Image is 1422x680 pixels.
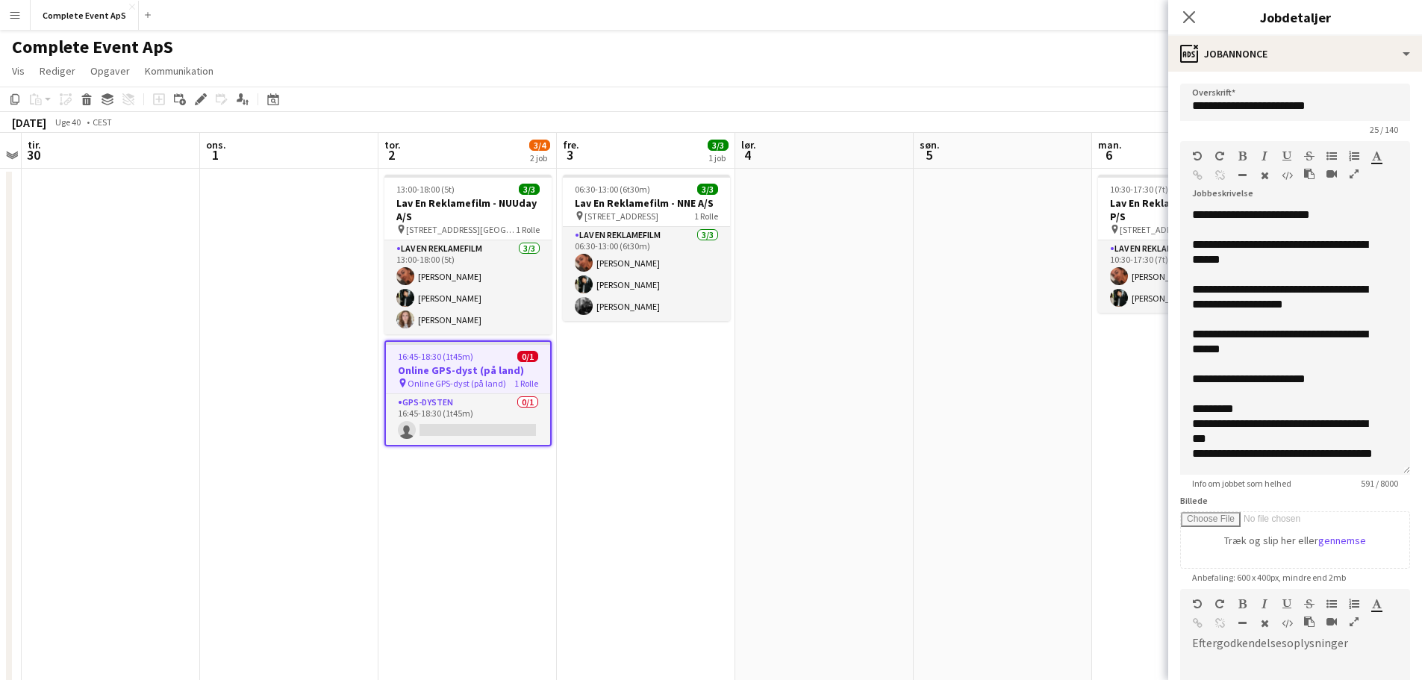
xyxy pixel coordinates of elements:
[1180,478,1303,489] span: Info om jobbet som helhed
[12,64,25,78] span: Vis
[694,210,718,222] span: 1 Rolle
[1237,150,1247,162] button: Fed
[1098,175,1265,313] app-job-card: 10:30-17:30 (7t)2/2Lav En Reklamefilm - Fibia P/S [STREET_ADDRESS]1 RolleLav En Reklamefilm2/210:...
[384,340,552,446] app-job-card: 16:45-18:30 (1t45m)0/1Online GPS-dyst (på land) Online GPS-dyst (på land)1 RolleGPS-dysten0/116:4...
[1259,150,1270,162] button: Kursiv
[519,184,540,195] span: 3/3
[406,224,516,235] span: [STREET_ADDRESS][GEOGRAPHIC_DATA]
[382,146,401,163] span: 2
[563,138,579,152] span: fre.
[398,351,473,362] span: 16:45-18:30 (1t45m)
[6,61,31,81] a: Vis
[386,394,550,445] app-card-role: GPS-dysten0/116:45-18:30 (1t45m)
[563,175,730,321] app-job-card: 06:30-13:00 (6t30m)3/3Lav En Reklamefilm - NNE A/S [STREET_ADDRESS]1 RolleLav En Reklamefilm3/306...
[1349,168,1359,180] button: Fuld skærm
[1358,124,1410,135] span: 25 / 140
[1168,36,1422,72] div: Jobannonce
[1326,168,1337,180] button: Indsæt video
[1120,224,1194,235] span: [STREET_ADDRESS]
[1098,240,1265,313] app-card-role: Lav En Reklamefilm2/210:30-17:30 (7t)[PERSON_NAME][PERSON_NAME]
[384,240,552,334] app-card-role: Lav En Reklamefilm3/313:00-18:00 (5t)[PERSON_NAME][PERSON_NAME][PERSON_NAME]
[1214,598,1225,610] button: Gentag
[93,116,112,128] div: CEST
[1192,150,1203,162] button: Fortryd
[1371,598,1382,610] button: Tekstfarve
[31,1,139,30] button: Complete Event ApS
[34,61,81,81] a: Rediger
[28,138,41,152] span: tir.
[1180,572,1358,583] span: Anbefaling: 600 x 400px, mindre end 2mb
[1282,598,1292,610] button: Understregning
[530,152,549,163] div: 2 job
[1349,616,1359,628] button: Fuld skærm
[1237,598,1247,610] button: Fed
[25,146,41,163] span: 30
[739,146,756,163] span: 4
[206,138,226,152] span: ons.
[529,140,550,151] span: 3/4
[563,227,730,321] app-card-role: Lav En Reklamefilm3/306:30-13:00 (6t30m)[PERSON_NAME][PERSON_NAME][PERSON_NAME]
[1214,150,1225,162] button: Gentag
[12,36,173,58] h1: Complete Event ApS
[575,184,650,195] span: 06:30-13:00 (6t30m)
[384,175,552,334] app-job-card: 13:00-18:00 (5t)3/3Lav En Reklamefilm - NUUday A/S [STREET_ADDRESS][GEOGRAPHIC_DATA]1 RolleLav En...
[49,116,87,128] span: Uge 40
[1168,7,1422,27] h3: Jobdetaljer
[396,184,455,195] span: 13:00-18:00 (5t)
[1110,184,1168,195] span: 10:30-17:30 (7t)
[1326,616,1337,628] button: Indsæt video
[1282,617,1292,629] button: HTML-kode
[1259,598,1270,610] button: Kursiv
[697,184,718,195] span: 3/3
[1192,598,1203,610] button: Fortryd
[561,146,579,163] span: 3
[741,138,756,152] span: lør.
[708,152,728,163] div: 1 job
[1237,169,1247,181] button: Vandret linje
[1304,616,1315,628] button: Sæt ind som almindelig tekst
[1304,150,1315,162] button: Gennemstreget
[1371,150,1382,162] button: Tekstfarve
[1259,169,1270,181] button: Ryd formatering
[563,196,730,210] h3: Lav En Reklamefilm - NNE A/S
[1098,196,1265,223] h3: Lav En Reklamefilm - Fibia P/S
[12,115,46,130] div: [DATE]
[90,64,130,78] span: Opgaver
[1326,598,1337,610] button: Uordnet liste
[204,146,226,163] span: 1
[514,378,538,389] span: 1 Rolle
[708,140,729,151] span: 3/3
[1259,617,1270,629] button: Ryd formatering
[40,64,75,78] span: Rediger
[386,364,550,377] h3: Online GPS-dyst (på land)
[1349,478,1410,489] span: 591 / 8000
[84,61,136,81] a: Opgaver
[1282,169,1292,181] button: HTML-kode
[1282,150,1292,162] button: Understregning
[516,224,540,235] span: 1 Rolle
[1304,598,1315,610] button: Gennemstreget
[1098,138,1122,152] span: man.
[517,351,538,362] span: 0/1
[1304,168,1315,180] button: Sæt ind som almindelig tekst
[1237,617,1247,629] button: Vandret linje
[384,138,401,152] span: tor.
[1349,150,1359,162] button: Ordnet liste
[408,378,506,389] span: Online GPS-dyst (på land)
[1326,150,1337,162] button: Uordnet liste
[1096,146,1122,163] span: 6
[584,210,658,222] span: [STREET_ADDRESS]
[1349,598,1359,610] button: Ordnet liste
[384,196,552,223] h3: Lav En Reklamefilm - NUUday A/S
[920,138,940,152] span: søn.
[145,64,213,78] span: Kommunikation
[139,61,219,81] a: Kommunikation
[917,146,940,163] span: 5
